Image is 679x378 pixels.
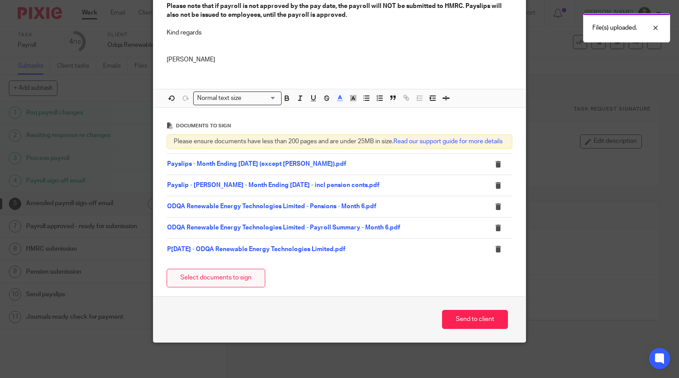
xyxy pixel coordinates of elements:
[167,161,346,167] a: Payslips - Month Ending [DATE] (except [PERSON_NAME]).pdf
[167,225,400,231] a: ODQA Renewable Energy Technologies Limited - Payroll Summary - Month 6.pdf
[167,246,345,252] a: P[DATE] - ODQA Renewable Energy Technologies Limited.pdf
[167,134,513,149] div: Please ensure documents have less than 200 pages and are under 25MB in size.
[167,182,379,188] a: Payslip - [PERSON_NAME] - Month Ending [DATE] - incl pension conts.pdf
[193,92,282,105] div: Search for option
[176,123,231,128] span: Documents to sign
[393,138,503,145] a: Read our support guide for more details
[167,203,376,210] a: ODQA Renewable Energy Technologies Limited - Pensions - Month 6.pdf
[244,94,276,103] input: Search for option
[195,94,244,103] span: Normal text size
[442,310,508,329] button: Send to client
[167,269,265,288] button: Select documents to sign
[592,23,637,32] p: File(s) uploaded.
